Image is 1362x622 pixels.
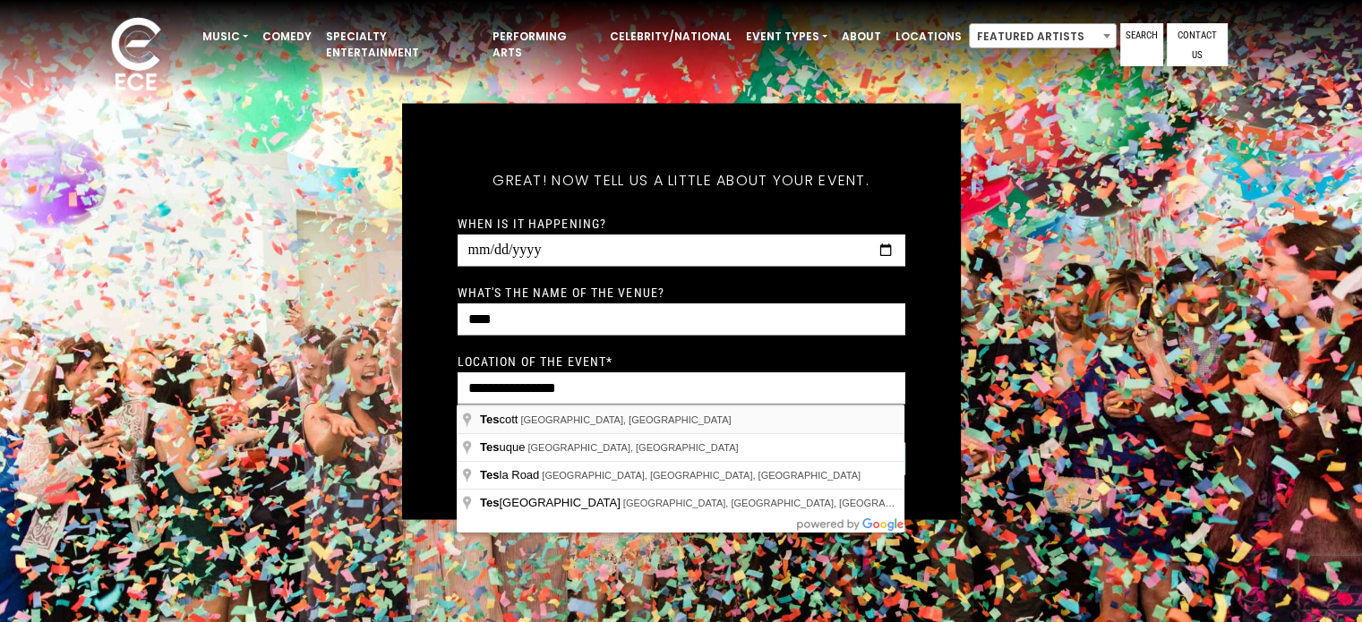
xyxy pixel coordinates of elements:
[835,21,888,52] a: About
[195,21,255,52] a: Music
[480,440,527,454] span: uque
[458,353,613,369] label: Location of the event
[480,468,499,481] span: Tes
[480,413,499,426] span: Tes
[603,21,739,52] a: Celebrity/National
[527,442,738,453] span: [GEOGRAPHIC_DATA], [GEOGRAPHIC_DATA]
[888,21,969,52] a: Locations
[485,21,603,68] a: Performing Arts
[623,498,942,508] span: [GEOGRAPHIC_DATA], [GEOGRAPHIC_DATA], [GEOGRAPHIC_DATA]
[480,413,520,426] span: cott
[520,414,731,425] span: [GEOGRAPHIC_DATA], [GEOGRAPHIC_DATA]
[480,468,542,481] span: la Road
[969,23,1117,48] span: Featured Artists
[480,440,499,454] span: Tes
[255,21,319,52] a: Comedy
[542,470,861,481] span: [GEOGRAPHIC_DATA], [GEOGRAPHIC_DATA], [GEOGRAPHIC_DATA]
[1120,23,1163,66] a: Search
[458,148,905,212] h5: Great! Now tell us a little about your event.
[91,13,181,99] img: ece_new_logo_whitev2-1.png
[739,21,835,52] a: Event Types
[319,21,485,68] a: Specialty Entertainment
[1167,23,1228,66] a: Contact Us
[458,284,664,300] label: What's the name of the venue?
[970,24,1116,49] span: Featured Artists
[480,496,623,509] span: [GEOGRAPHIC_DATA]
[458,215,607,231] label: When is it happening?
[480,496,499,509] span: Tes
